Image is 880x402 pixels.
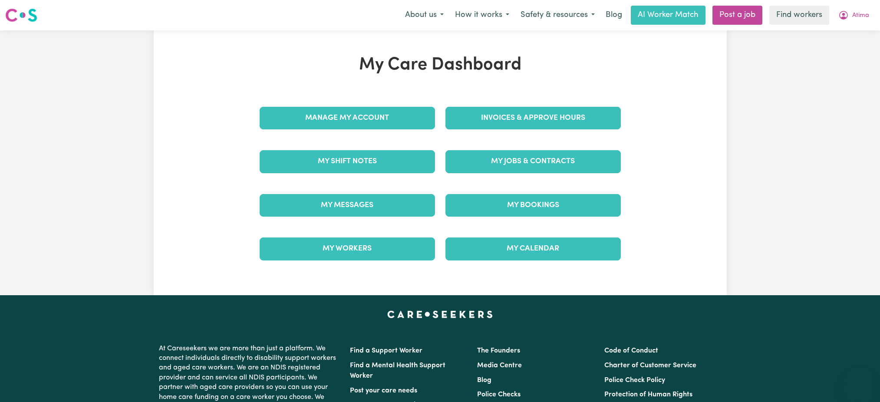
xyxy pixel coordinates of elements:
button: How it works [449,6,515,24]
a: Careseekers logo [5,5,37,25]
a: Police Check Policy [604,377,665,384]
a: Post a job [712,6,762,25]
a: Find a Mental Health Support Worker [350,362,445,379]
a: Invoices & Approve Hours [445,107,621,129]
button: About us [399,6,449,24]
a: Find workers [769,6,829,25]
a: Find a Support Worker [350,347,422,354]
a: Police Checks [477,391,521,398]
a: Code of Conduct [604,347,658,354]
a: Protection of Human Rights [604,391,692,398]
img: Careseekers logo [5,7,37,23]
a: My Calendar [445,237,621,260]
a: Charter of Customer Service [604,362,696,369]
a: AI Worker Match [631,6,705,25]
a: Post your care needs [350,387,417,394]
button: My Account [833,6,875,24]
h1: My Care Dashboard [254,55,626,76]
a: My Messages [260,194,435,217]
span: Atima [852,11,869,20]
a: Media Centre [477,362,522,369]
a: Blog [600,6,627,25]
a: Blog [477,377,491,384]
a: My Jobs & Contracts [445,150,621,173]
a: Careseekers home page [387,311,493,318]
button: Safety & resources [515,6,600,24]
a: Manage My Account [260,107,435,129]
a: My Bookings [445,194,621,217]
a: My Workers [260,237,435,260]
a: The Founders [477,347,520,354]
a: My Shift Notes [260,150,435,173]
iframe: Button to launch messaging window [845,367,873,395]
